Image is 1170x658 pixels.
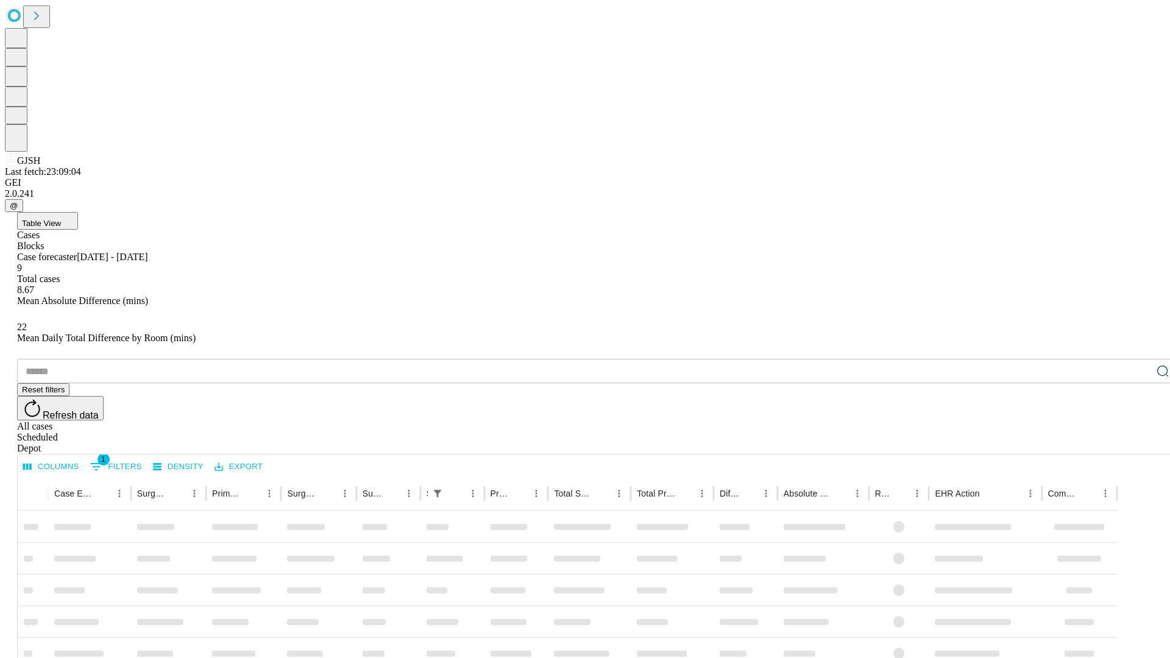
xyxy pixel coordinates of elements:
button: Menu [909,485,926,502]
span: [DATE] - [DATE] [77,252,147,262]
span: GJSH [17,155,40,166]
button: Density [150,458,207,476]
button: Sort [676,485,693,502]
span: @ [10,201,18,210]
button: Menu [693,485,711,502]
button: Sort [383,485,400,502]
button: @ [5,199,23,212]
button: Menu [111,485,128,502]
button: Reset filters [17,383,69,396]
button: Show filters [429,485,446,502]
button: Menu [261,485,278,502]
button: Sort [169,485,186,502]
button: Sort [244,485,261,502]
span: 8.67 [17,285,34,295]
span: Case forecaster [17,252,77,262]
div: GEI [5,177,1165,188]
span: 1 [97,453,110,465]
div: Surgery Name [287,489,317,498]
div: Predicted In Room Duration [491,489,510,498]
span: Mean Daily Total Difference by Room (mins) [17,333,196,343]
button: Sort [981,485,998,502]
button: Sort [1080,485,1097,502]
button: Sort [594,485,611,502]
button: Sort [447,485,464,502]
button: Sort [511,485,528,502]
button: Sort [892,485,909,502]
button: Menu [400,485,417,502]
div: Total Predicted Duration [637,489,675,498]
button: Sort [832,485,849,502]
button: Select columns [20,458,82,476]
button: Menu [611,485,628,502]
button: Show filters [87,457,145,476]
button: Refresh data [17,396,104,420]
div: Surgery Date [363,489,382,498]
button: Menu [336,485,353,502]
button: Sort [94,485,111,502]
div: Comments [1048,489,1079,498]
div: Primary Service [212,489,243,498]
div: 2.0.241 [5,188,1165,199]
button: Menu [849,485,866,502]
button: Menu [464,485,481,502]
button: Export [211,458,266,476]
span: Last fetch: 23:09:04 [5,166,81,177]
div: Case Epic Id [54,489,93,498]
button: Menu [186,485,203,502]
span: Mean Absolute Difference (mins) [17,295,148,306]
button: Table View [17,212,78,230]
span: Table View [22,219,61,228]
button: Menu [528,485,545,502]
button: Menu [757,485,775,502]
div: Surgeon Name [137,489,168,498]
button: Sort [319,485,336,502]
div: EHR Action [935,489,979,498]
div: Difference [720,489,739,498]
span: Total cases [17,274,60,284]
button: Sort [740,485,757,502]
div: 1 active filter [429,485,446,502]
button: Menu [1022,485,1039,502]
div: Absolute Difference [784,489,831,498]
div: Total Scheduled Duration [554,489,592,498]
span: 22 [17,322,27,332]
span: 9 [17,263,22,273]
span: Refresh data [43,410,99,420]
div: Scheduled In Room Duration [427,489,428,498]
span: Reset filters [22,385,65,394]
button: Menu [1097,485,1114,502]
div: Resolved in EHR [875,489,891,498]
